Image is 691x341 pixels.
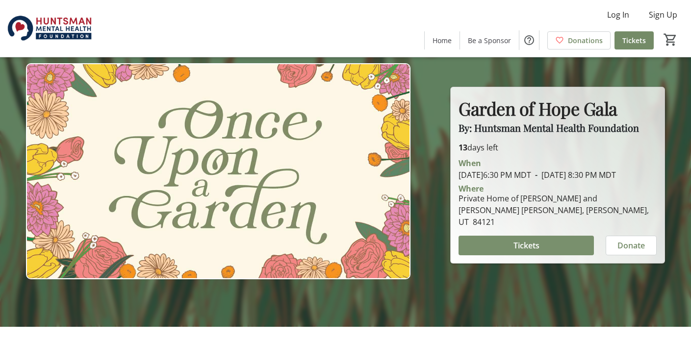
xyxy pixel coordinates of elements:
[606,236,657,255] button: Donate
[513,240,539,251] span: Tickets
[617,240,645,251] span: Donate
[641,7,685,23] button: Sign Up
[568,35,603,46] span: Donations
[425,31,460,49] a: Home
[614,31,654,49] a: Tickets
[433,35,452,46] span: Home
[459,236,594,255] button: Tickets
[6,4,93,53] img: Huntsman Mental Health Foundation's Logo
[459,121,639,134] span: By: Huntsman Mental Health Foundation
[599,7,637,23] button: Log In
[519,30,539,50] button: Help
[531,170,541,180] span: -
[547,31,611,49] a: Donations
[607,9,629,21] span: Log In
[622,35,646,46] span: Tickets
[468,35,511,46] span: Be a Sponsor
[459,185,484,193] div: Where
[460,31,519,49] a: Be a Sponsor
[459,193,657,228] div: Private Home of [PERSON_NAME] and [PERSON_NAME] [PERSON_NAME], [PERSON_NAME], UT 84121
[662,31,679,49] button: Cart
[26,63,410,279] img: Campaign CTA Media Photo
[459,142,467,153] span: 13
[459,170,531,180] span: [DATE] 6:30 PM MDT
[459,157,481,169] div: When
[459,97,617,120] strong: Garden of Hope Gala
[459,142,657,153] p: days left
[649,9,677,21] span: Sign Up
[531,170,616,180] span: [DATE] 8:30 PM MDT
